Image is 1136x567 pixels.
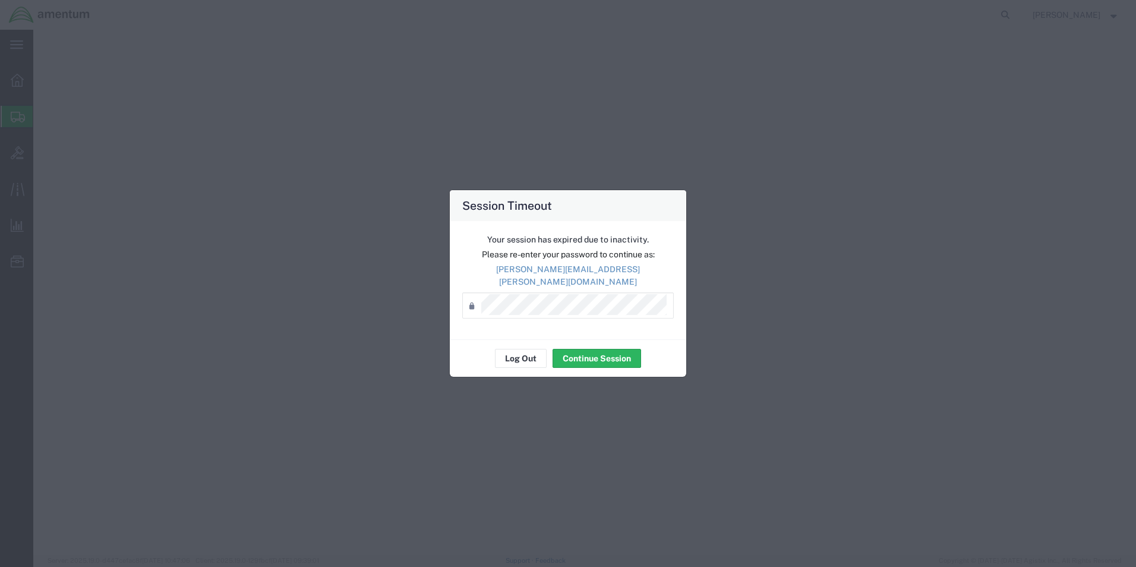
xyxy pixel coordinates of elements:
button: Log Out [495,349,547,368]
p: [PERSON_NAME][EMAIL_ADDRESS][PERSON_NAME][DOMAIN_NAME] [462,263,674,288]
p: Please re-enter your password to continue as: [462,248,674,261]
p: Your session has expired due to inactivity. [462,234,674,246]
button: Continue Session [553,349,641,368]
h4: Session Timeout [462,197,552,214]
